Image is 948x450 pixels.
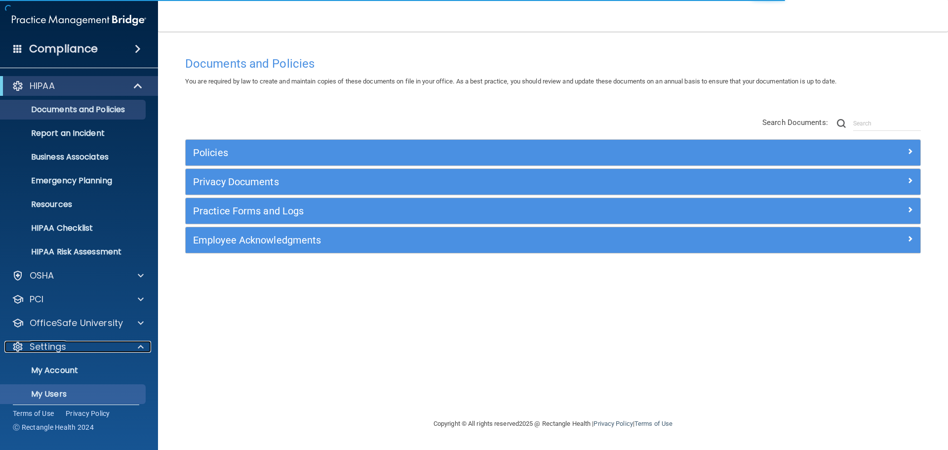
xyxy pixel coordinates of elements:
[193,174,913,190] a: Privacy Documents
[193,232,913,248] a: Employee Acknowledgments
[593,420,632,427] a: Privacy Policy
[30,80,55,92] p: HIPAA
[777,380,936,419] iframe: Drift Widget Chat Controller
[6,128,141,138] p: Report an Incident
[193,235,729,245] h5: Employee Acknowledgments
[634,420,672,427] a: Terms of Use
[13,409,54,418] a: Terms of Use
[6,105,141,115] p: Documents and Policies
[13,422,94,432] span: Ⓒ Rectangle Health 2024
[185,57,921,70] h4: Documents and Policies
[193,176,729,187] h5: Privacy Documents
[30,270,54,282] p: OSHA
[193,205,729,216] h5: Practice Forms and Logs
[30,317,123,329] p: OfficeSafe University
[6,200,141,209] p: Resources
[30,341,66,353] p: Settings
[29,42,98,56] h4: Compliance
[193,147,729,158] h5: Policies
[193,203,913,219] a: Practice Forms and Logs
[6,223,141,233] p: HIPAA Checklist
[6,176,141,186] p: Emergency Planning
[6,152,141,162] p: Business Associates
[12,270,144,282] a: OSHA
[185,78,836,85] span: You are required by law to create and maintain copies of these documents on file in your office. ...
[762,118,828,127] span: Search Documents:
[6,366,141,375] p: My Account
[12,341,144,353] a: Settings
[837,119,846,128] img: ic-search.3b580494.png
[193,145,913,161] a: Policies
[6,247,141,257] p: HIPAA Risk Assessment
[66,409,110,418] a: Privacy Policy
[12,10,146,30] img: PMB logo
[12,293,144,305] a: PCI
[12,317,144,329] a: OfficeSafe University
[853,116,921,131] input: Search
[373,408,733,440] div: Copyright © All rights reserved 2025 @ Rectangle Health | |
[12,80,143,92] a: HIPAA
[30,293,43,305] p: PCI
[6,389,141,399] p: My Users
